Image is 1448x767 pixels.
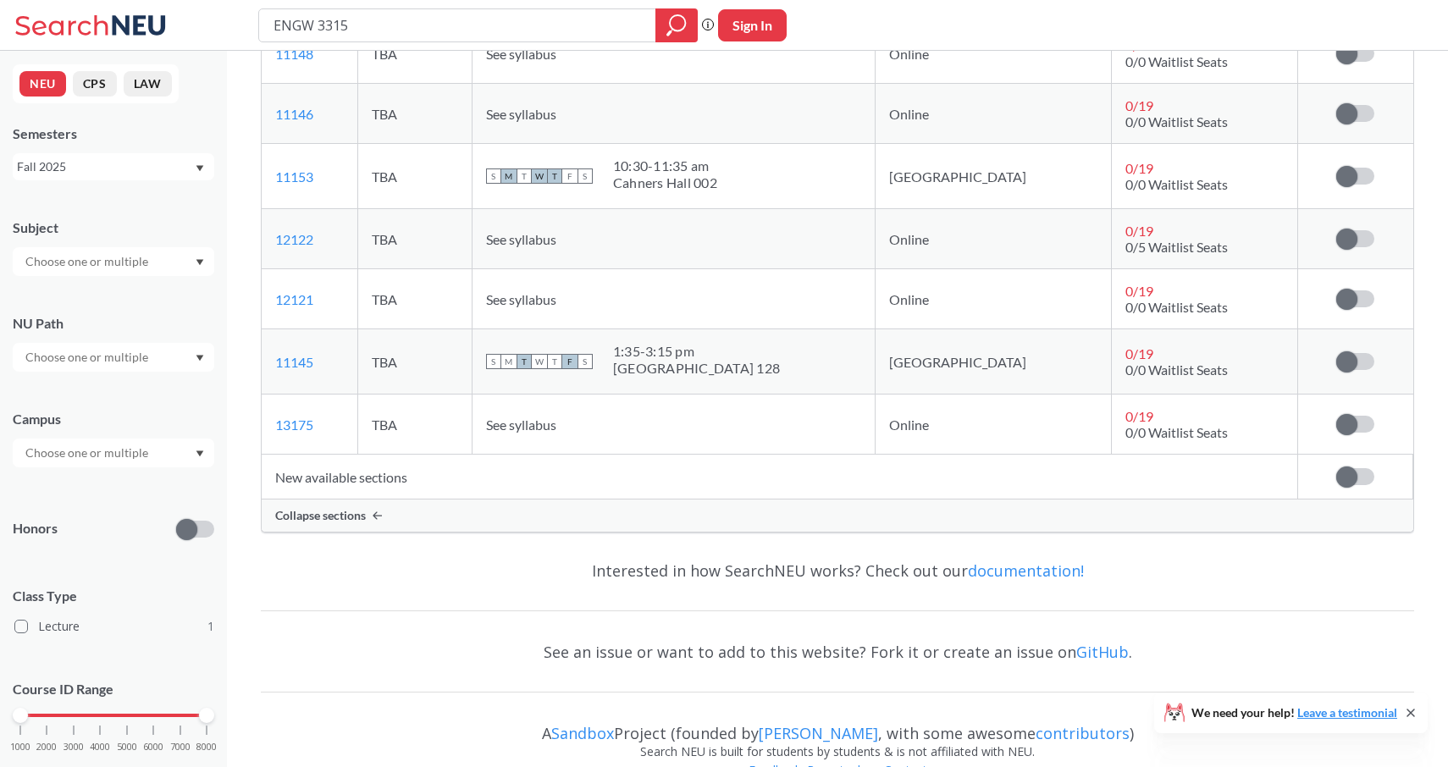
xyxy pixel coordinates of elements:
svg: Dropdown arrow [196,355,204,361]
span: T [517,168,532,184]
p: Course ID Range [13,680,214,699]
span: 7000 [170,742,191,752]
span: 3000 [64,742,84,752]
span: See syllabus [486,291,556,307]
span: 0/0 Waitlist Seats [1125,176,1228,192]
div: Cahners Hall 002 [613,174,717,191]
div: NU Path [13,314,214,333]
span: See syllabus [486,231,556,247]
a: 12122 [275,231,313,247]
div: 1:35 - 3:15 pm [613,343,780,360]
td: TBA [358,84,473,144]
svg: Dropdown arrow [196,165,204,172]
span: F [562,168,578,184]
td: TBA [358,144,473,209]
span: T [547,168,562,184]
div: Collapse sections [262,499,1413,532]
button: NEU [19,71,66,97]
svg: Dropdown arrow [196,450,204,457]
a: Leave a testimonial [1297,705,1397,720]
a: 11145 [275,354,313,370]
span: 0 / 19 [1125,408,1153,424]
a: GitHub [1076,642,1129,662]
svg: Dropdown arrow [196,259,204,266]
td: Online [875,209,1111,269]
span: M [501,168,517,184]
span: T [547,354,562,369]
button: LAW [124,71,172,97]
span: 8000 [196,742,217,752]
span: 0/0 Waitlist Seats [1125,113,1228,130]
td: New available sections [262,455,1298,499]
span: See syllabus [486,46,556,62]
label: Lecture [14,615,214,637]
div: Fall 2025 [17,157,194,176]
span: See syllabus [486,106,556,122]
svg: magnifying glass [666,14,687,37]
span: T [517,354,532,369]
span: S [578,168,593,184]
div: See an issue or want to add to this website? Fork it or create an issue on . [261,627,1414,676]
span: We need your help! [1191,707,1397,719]
input: Choose one or multiple [17,251,159,272]
span: 0/5 Waitlist Seats [1125,239,1228,255]
span: 0/0 Waitlist Seats [1125,424,1228,440]
span: 0 / 19 [1125,283,1153,299]
button: Sign In [718,9,787,41]
div: Semesters [13,124,214,143]
span: S [578,354,593,369]
a: 11153 [275,168,313,185]
a: Sandbox [551,723,614,743]
td: TBA [358,24,473,84]
span: S [486,354,501,369]
div: Search NEU is built for students by students & is not affiliated with NEU. [261,742,1414,761]
span: S [486,168,501,184]
a: documentation! [968,560,1084,581]
span: 1000 [10,742,30,752]
a: 11146 [275,106,313,122]
a: contributors [1036,723,1130,743]
td: Online [875,395,1111,455]
span: See syllabus [486,417,556,433]
a: 12121 [275,291,313,307]
div: Fall 2025Dropdown arrow [13,153,214,180]
td: [GEOGRAPHIC_DATA] [875,144,1111,209]
div: Dropdown arrow [13,247,214,276]
span: 2000 [36,742,57,752]
td: TBA [358,395,473,455]
span: Collapse sections [275,508,366,523]
div: Interested in how SearchNEU works? Check out our [261,546,1414,595]
span: 5000 [117,742,137,752]
div: A Project (founded by , with some awesome ) [261,709,1414,742]
p: Honors [13,519,58,538]
td: Online [875,269,1111,329]
span: 0 / 19 [1125,160,1153,176]
span: 0 / 19 [1125,223,1153,239]
td: Online [875,24,1111,84]
input: Class, professor, course number, "phrase" [272,11,644,40]
span: 0 / 19 [1125,345,1153,361]
div: magnifying glass [655,8,698,42]
a: [PERSON_NAME] [759,723,878,743]
td: Online [875,84,1111,144]
td: TBA [358,209,473,269]
a: 11148 [275,46,313,62]
span: 0/0 Waitlist Seats [1125,299,1228,315]
span: 4000 [90,742,110,752]
input: Choose one or multiple [17,443,159,463]
span: W [532,168,547,184]
input: Choose one or multiple [17,347,159,367]
span: F [562,354,578,369]
a: 13175 [275,417,313,433]
span: 0/0 Waitlist Seats [1125,361,1228,378]
td: TBA [358,329,473,395]
span: 6000 [143,742,163,752]
div: Dropdown arrow [13,343,214,372]
span: W [532,354,547,369]
span: Class Type [13,587,214,605]
span: 0 / 19 [1125,97,1153,113]
div: Subject [13,218,214,237]
div: Campus [13,410,214,428]
div: 10:30 - 11:35 am [613,157,717,174]
button: CPS [73,71,117,97]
